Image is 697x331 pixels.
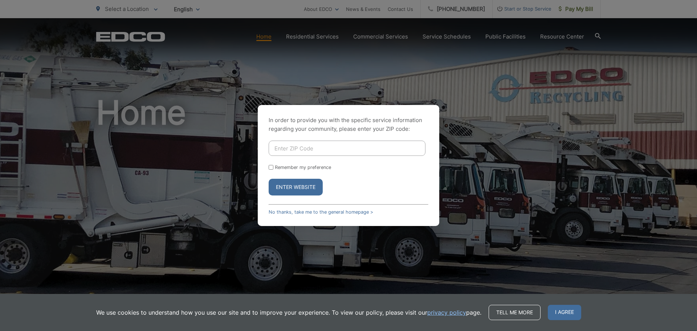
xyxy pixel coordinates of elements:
[275,165,331,170] label: Remember my preference
[548,305,581,320] span: I agree
[269,116,428,133] p: In order to provide you with the specific service information regarding your community, please en...
[269,209,373,215] a: No thanks, take me to the general homepage >
[269,141,425,156] input: Enter ZIP Code
[427,308,466,317] a: privacy policy
[96,308,481,317] p: We use cookies to understand how you use our site and to improve your experience. To view our pol...
[489,305,541,320] a: Tell me more
[269,179,323,195] button: Enter Website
